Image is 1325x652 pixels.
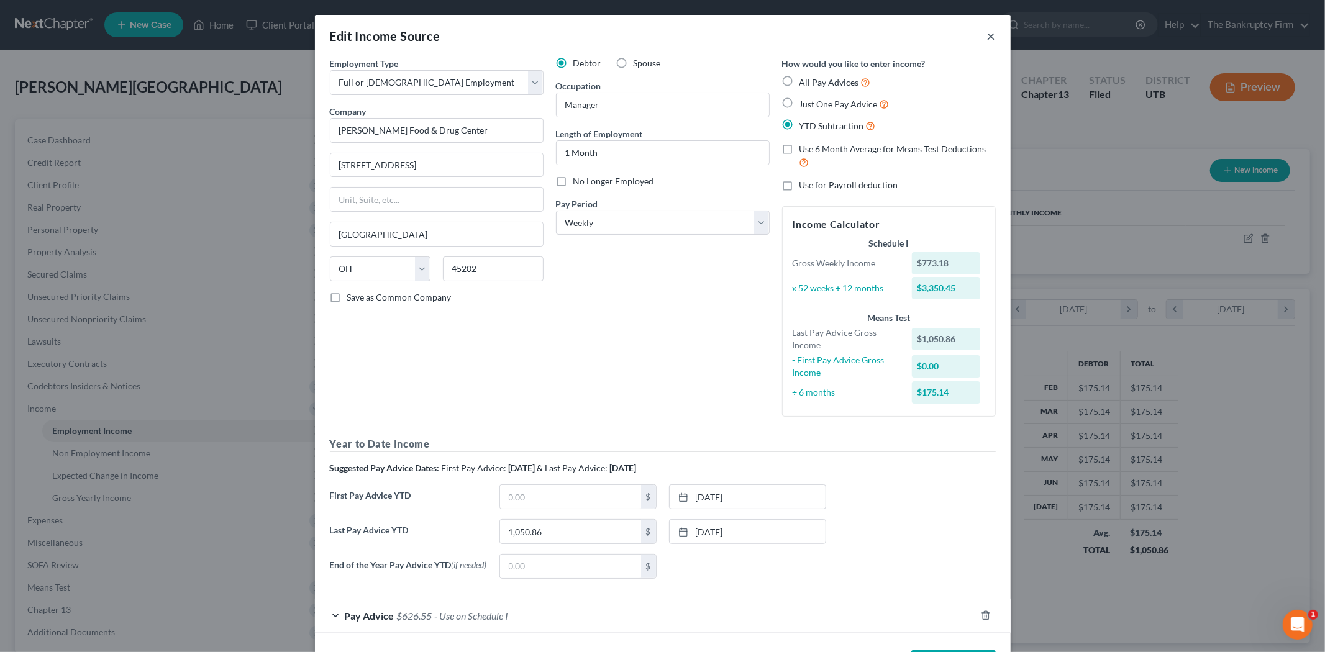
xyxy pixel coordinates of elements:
[799,179,898,190] span: Use for Payroll deduction
[556,127,643,140] label: Length of Employment
[799,143,986,154] span: Use 6 Month Average for Means Test Deductions
[799,99,878,109] span: Just One Pay Advice
[987,29,996,43] button: ×
[912,277,980,299] div: $3,350.45
[330,222,543,246] input: Enter city...
[509,463,535,473] strong: [DATE]
[500,555,641,578] input: 0.00
[912,381,980,404] div: $175.14
[330,188,543,211] input: Unit, Suite, etc...
[782,57,926,70] label: How would you like to enter income?
[330,118,544,143] input: Search company by name...
[786,327,906,351] div: Last Pay Advice Gross Income
[443,256,544,281] input: Enter zip...
[324,484,493,519] label: First Pay Advice YTD
[537,463,608,473] span: & Last Pay Advice:
[500,485,641,509] input: 0.00
[1283,610,1313,640] iframe: Intercom live chat
[330,27,440,45] div: Edit Income Source
[573,58,601,68] span: Debtor
[556,79,601,93] label: Occupation
[634,58,661,68] span: Spouse
[442,463,507,473] span: First Pay Advice:
[786,257,906,269] div: Gross Weekly Income
[793,217,985,232] h5: Income Calculator
[641,520,656,543] div: $
[556,199,598,209] span: Pay Period
[786,282,906,294] div: x 52 weeks ÷ 12 months
[912,328,980,350] div: $1,050.86
[670,485,826,509] a: [DATE]
[799,120,864,131] span: YTD Subtraction
[330,58,399,69] span: Employment Type
[397,610,432,622] span: $626.55
[452,559,487,570] span: (if needed)
[786,354,906,379] div: - First Pay Advice Gross Income
[347,292,452,302] span: Save as Common Company
[324,519,493,554] label: Last Pay Advice YTD
[330,106,367,117] span: Company
[1308,610,1318,620] span: 1
[573,176,654,186] span: No Longer Employed
[330,437,996,452] h5: Year to Date Income
[557,141,769,165] input: ex: 2 years
[670,520,826,543] a: [DATE]
[799,77,859,88] span: All Pay Advices
[557,93,769,117] input: --
[912,355,980,378] div: $0.00
[641,555,656,578] div: $
[793,312,985,324] div: Means Test
[500,520,641,543] input: 0.00
[330,153,543,177] input: Enter address...
[641,485,656,509] div: $
[912,252,980,274] div: $773.18
[345,610,394,622] span: Pay Advice
[610,463,637,473] strong: [DATE]
[435,610,509,622] span: - Use on Schedule I
[786,386,906,399] div: ÷ 6 months
[330,463,440,473] strong: Suggested Pay Advice Dates:
[324,554,493,589] label: End of the Year Pay Advice YTD
[793,237,985,250] div: Schedule I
